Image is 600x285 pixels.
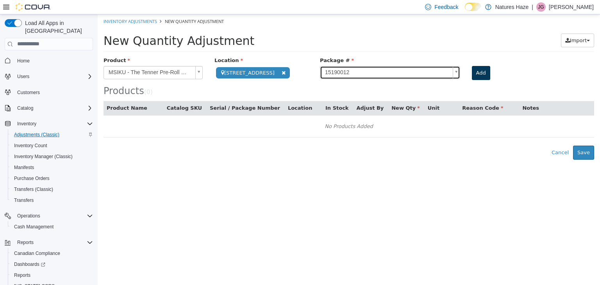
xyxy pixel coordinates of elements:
[11,271,93,280] span: Reports
[14,142,47,149] span: Inventory Count
[450,131,475,145] button: Cancel
[190,90,216,98] button: Location
[11,249,93,258] span: Canadian Compliance
[16,3,51,11] img: Cova
[11,152,93,161] span: Inventory Manager (Classic)
[14,164,34,171] span: Manifests
[6,4,59,10] a: Inventory Adjustments
[11,163,37,172] a: Manifests
[17,89,40,96] span: Customers
[463,19,496,33] button: Import
[11,130,93,139] span: Adjustments (Classic)
[11,196,37,205] a: Transfers
[2,87,96,98] button: Customers
[6,43,32,49] span: Product
[11,185,93,194] span: Transfers (Classic)
[8,162,96,173] button: Manifests
[475,131,496,145] button: Save
[14,88,43,97] a: Customers
[69,90,106,98] button: Catalog SKU
[465,3,481,11] input: Dark Mode
[14,211,93,221] span: Operations
[17,213,40,219] span: Operations
[11,174,53,183] a: Purchase Orders
[11,163,93,172] span: Manifests
[11,141,93,150] span: Inventory Count
[14,238,93,247] span: Reports
[14,197,34,203] span: Transfers
[14,211,43,221] button: Operations
[11,130,62,139] a: Adjustments (Classic)
[294,91,322,96] span: New Qty
[14,103,36,113] button: Catalog
[17,239,34,246] span: Reports
[14,72,93,81] span: Users
[17,58,30,64] span: Home
[11,249,63,258] a: Canadian Compliance
[8,184,96,195] button: Transfers (Classic)
[222,52,362,65] a: 15190012
[117,43,145,49] span: Location
[8,173,96,184] button: Purchase Orders
[2,103,96,114] button: Catalog
[67,4,126,10] span: New Quantity Adjustment
[14,56,93,66] span: Home
[118,53,192,64] span: [STREET_ADDRESS]
[2,237,96,248] button: Reports
[14,261,45,267] span: Dashboards
[14,250,60,256] span: Canadian Compliance
[8,151,96,162] button: Inventory Manager (Classic)
[112,90,184,98] button: Serial / Package Number
[222,43,256,49] span: Package #
[549,2,594,12] p: [PERSON_NAME]
[11,141,50,150] a: Inventory Count
[472,23,489,29] span: Import
[11,106,491,118] div: No Products Added
[2,118,96,129] button: Inventory
[538,2,544,12] span: JG
[11,174,93,183] span: Purchase Orders
[11,152,76,161] a: Inventory Manager (Classic)
[8,259,96,270] a: Dashboards
[228,90,252,98] button: In Stock
[11,222,57,232] a: Cash Management
[364,91,405,96] span: Reason Code
[11,260,93,269] span: Dashboards
[2,55,96,66] button: Home
[14,119,39,128] button: Inventory
[14,186,53,192] span: Transfers (Classic)
[14,238,37,247] button: Reports
[46,74,55,81] small: ( )
[8,248,96,259] button: Canadian Compliance
[2,71,96,82] button: Users
[17,121,36,127] span: Inventory
[8,221,96,232] button: Cash Management
[14,224,54,230] span: Cash Management
[14,87,93,97] span: Customers
[8,195,96,206] button: Transfers
[17,73,29,80] span: Users
[8,270,96,281] button: Reports
[14,175,50,182] span: Purchase Orders
[14,132,59,138] span: Adjustments (Classic)
[6,20,157,33] span: New Quantity Adjustment
[11,222,93,232] span: Cash Management
[6,52,95,64] span: MSIKU - The Tenner Pre-Roll - 10x0.5g
[2,210,96,221] button: Operations
[6,52,105,65] a: MSIKU - The Tenner Pre-Roll - 10x0.5g
[17,105,33,111] span: Catalog
[11,196,93,205] span: Transfers
[6,71,46,82] span: Products
[8,129,96,140] button: Adjustments (Classic)
[11,271,34,280] a: Reports
[434,3,458,11] span: Feedback
[495,2,529,12] p: Natures Haze
[14,56,33,66] a: Home
[14,272,30,278] span: Reports
[536,2,546,12] div: Janet Gilliver
[532,2,533,12] p: |
[14,72,32,81] button: Users
[14,119,93,128] span: Inventory
[8,140,96,151] button: Inventory Count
